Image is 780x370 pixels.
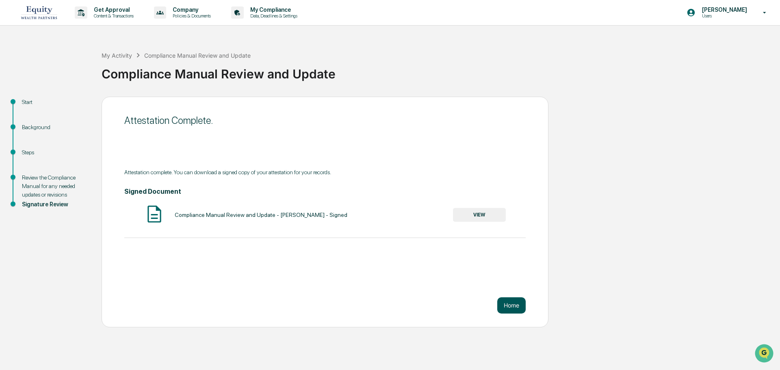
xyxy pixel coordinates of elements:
span: Attestations [67,102,101,110]
div: 🔎 [8,119,15,125]
div: Steps [22,148,89,157]
img: 1746055101610-c473b297-6a78-478c-a979-82029cc54cd1 [8,62,23,77]
button: VIEW [453,208,506,222]
div: We're available if you need us! [28,70,103,77]
div: Start [22,98,89,106]
iframe: Open customer support [754,343,776,365]
p: How can we help? [8,17,148,30]
p: Data, Deadlines & Settings [244,13,301,19]
div: Attestation Complete. [124,115,526,126]
p: [PERSON_NAME] [695,6,751,13]
div: Signature Review [22,200,89,209]
img: Document Icon [144,204,165,224]
a: 🗄️Attestations [56,99,104,114]
span: Preclearance [16,102,52,110]
p: Get Approval [87,6,138,13]
img: logo [19,3,58,22]
div: 🖐️ [8,103,15,110]
button: Start new chat [138,65,148,74]
a: 🖐️Preclearance [5,99,56,114]
span: Pylon [81,138,98,144]
a: Powered byPylon [57,137,98,144]
p: Content & Transactions [87,13,138,19]
a: 🔎Data Lookup [5,115,54,129]
p: Company [166,6,215,13]
button: Home [497,297,526,314]
div: Compliance Manual Review and Update [144,52,251,59]
div: Background [22,123,89,132]
div: 🗄️ [59,103,65,110]
div: Compliance Manual Review and Update - [PERSON_NAME] - Signed [175,212,347,218]
div: My Activity [102,52,132,59]
div: Start new chat [28,62,133,70]
div: Attestation complete. You can download a signed copy of your attestation for your records. [124,169,526,175]
p: Policies & Documents [166,13,215,19]
div: Review the Compliance Manual for any needed updates or revisions [22,173,89,199]
h4: Signed Document [124,188,526,195]
p: My Compliance [244,6,301,13]
div: Compliance Manual Review and Update [102,60,776,81]
span: Data Lookup [16,118,51,126]
p: Users [695,13,751,19]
